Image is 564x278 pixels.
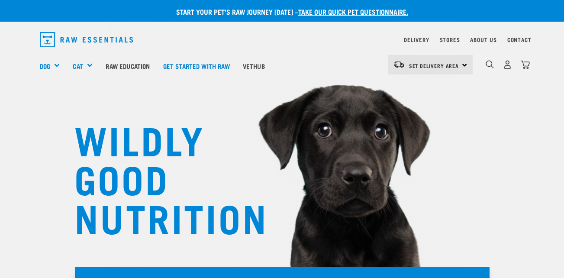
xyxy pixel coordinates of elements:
[73,61,83,71] a: Cat
[507,38,532,41] a: Contact
[33,29,532,51] nav: dropdown navigation
[503,60,512,69] img: user.png
[409,64,459,67] span: Set Delivery Area
[404,38,429,41] a: Delivery
[486,60,494,68] img: home-icon-1@2x.png
[40,32,133,47] img: Raw Essentials Logo
[157,48,236,83] a: Get started with Raw
[99,48,156,83] a: Raw Education
[236,48,271,83] a: Vethub
[393,61,405,68] img: van-moving.png
[470,38,496,41] a: About Us
[40,61,50,71] a: Dog
[74,119,248,236] h1: WILDLY GOOD NUTRITION
[298,10,408,13] a: take our quick pet questionnaire.
[440,38,460,41] a: Stores
[521,60,530,69] img: home-icon@2x.png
